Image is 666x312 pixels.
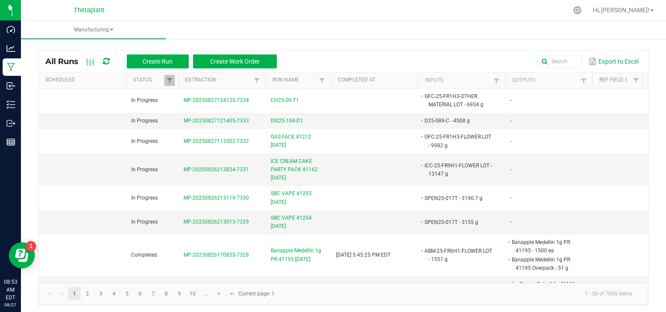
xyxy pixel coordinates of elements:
inline-svg: Reports [7,138,15,146]
span: SBC VAPE 41255 [DATE] [271,190,326,206]
li: Banapple Medellin 1g PR 41195 Overpack - 51 g [510,255,579,272]
span: In Progress [131,195,158,201]
button: Create Run [127,54,189,68]
a: Manufacturing [21,21,166,39]
a: Filter [164,75,175,86]
span: DIS25-104-D1 [271,117,303,125]
span: In Progress [131,166,158,173]
iframe: Resource center [9,242,35,268]
button: Create Work Order [193,54,277,68]
span: MP-20250826170855-7328 [183,252,249,258]
a: Filter [631,75,641,86]
td: - [505,186,592,210]
a: Page 9 [173,287,186,300]
iframe: Resource center unread badge [26,241,36,251]
a: Filter [578,75,589,86]
inline-svg: Analytics [7,44,15,53]
inline-svg: Outbound [7,119,15,128]
li: GFC-25-FR1H3-FLOWER LOT - 9982 g [423,132,492,149]
span: Manufacturing [21,26,166,34]
li: GFC-25-FR1H3-OTHER MATERIAL LOT - 6934 g [423,92,492,109]
td: - [505,210,592,234]
span: Banapple Medellin 1g PR 41195 [DATE] [271,247,326,263]
a: Ref Field 1Sortable [599,77,630,84]
a: Page 7 [147,287,160,300]
td: - [505,113,592,129]
kendo-pager: Current page: 1 [39,283,648,305]
input: Search [538,55,581,68]
p: 08/27 [4,302,17,308]
a: Page 4 [108,287,120,300]
p: 08:53 AM EDT [4,278,17,302]
div: All Runs [45,54,283,69]
span: SBC VAPE 41254 [DATE] [271,214,326,231]
span: Go to the next page [216,290,223,297]
span: In Progress [131,219,158,225]
span: Create Run [143,58,173,65]
a: StatusSortable [133,77,164,84]
a: Filter [251,75,262,86]
span: ICE CREAM CAKE PARTY PACK 41162 [DATE] [271,157,326,183]
a: ScheduledSortable [45,77,122,84]
a: Page 11 [200,287,212,300]
li: ICC-25-FR9H1-FLOWER LOT - 13147 g [423,161,492,178]
span: CH25-00-T1 [271,96,299,105]
span: In Progress [131,138,158,144]
a: Page 5 [121,287,133,300]
td: - [505,154,592,187]
a: Go to the next page [213,287,226,300]
span: [DATE] 5:45:25 PM EDT [336,252,391,258]
inline-svg: Inbound [7,81,15,90]
span: MP-20250826213824-7331 [183,166,249,173]
li: D25-089-C - 4508 g [423,116,492,125]
li: Banapple Medellin 1g PR 41195 - 1500 ea [510,238,579,255]
li: ABM-25-FR6H1-FLOWER LOT - 1551 g [423,247,492,264]
a: Go to the last page [226,287,238,300]
td: - [505,88,592,113]
span: MP-20250827121405-7333 [183,118,249,124]
button: Export to Excel [587,54,641,69]
a: Page 3 [95,287,107,300]
span: Theraplant [74,7,105,14]
li: SPEN25-017T - 3190.7 g [423,194,492,203]
kendo-pager-info: 1 - 30 of 7006 items [280,287,639,301]
li: Ice Cream Cake 14g 41161 Overpack - 94 g [510,280,579,297]
span: MP-20250827113302-7332 [183,138,249,144]
span: MP-20250827124125-7334 [183,97,249,103]
a: Page 2 [81,287,94,300]
span: In Progress [131,118,158,124]
span: MP-20250826213013-7329 [183,219,249,225]
a: Page 6 [134,287,146,300]
inline-svg: Manufacturing [7,63,15,71]
a: Filter [491,75,502,86]
a: Page 1 [68,287,81,300]
span: MP-20250826213119-7330 [183,195,249,201]
th: Outputs [505,73,592,88]
a: Page 8 [160,287,173,300]
a: Completed AtSortable [338,77,415,84]
span: Hi, [PERSON_NAME]! [593,7,649,14]
span: Go to the last page [229,290,236,297]
a: ExtractionSortable [185,77,251,84]
li: SPEN25-017T - 3155 g [423,218,492,227]
td: - [505,129,592,153]
th: Inputs [418,73,505,88]
div: Manage settings [572,6,583,14]
a: Page 10 [187,287,199,300]
span: In Progress [131,97,158,103]
span: Completed [131,252,157,258]
inline-svg: Inventory [7,100,15,109]
span: Create Work Order [210,58,260,65]
span: GAS FACE 41212 [DATE] [271,133,326,149]
a: Run NameSortable [272,77,316,84]
a: Filter [317,75,327,86]
inline-svg: Dashboard [7,25,15,34]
